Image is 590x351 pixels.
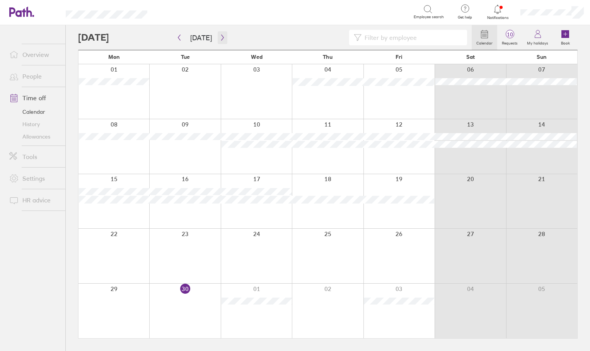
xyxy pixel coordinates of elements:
span: Sat [466,54,475,60]
span: Sun [537,54,547,60]
a: Time off [3,90,65,106]
a: Allowances [3,130,65,143]
span: Mon [108,54,120,60]
a: 10Requests [497,25,522,50]
label: Calendar [472,39,497,46]
span: Notifications [485,15,510,20]
span: Get help [452,15,477,20]
a: HR advice [3,192,65,208]
a: Settings [3,171,65,186]
span: Wed [251,54,263,60]
span: Fri [396,54,402,60]
label: Book [556,39,575,46]
span: 10 [497,31,522,38]
a: History [3,118,65,130]
span: Tue [181,54,190,60]
a: Overview [3,47,65,62]
a: Notifications [485,4,510,20]
label: Requests [497,39,522,46]
span: Employee search [414,15,444,19]
button: [DATE] [184,31,218,44]
input: Filter by employee [362,30,462,45]
a: My holidays [522,25,553,50]
a: Calendar [472,25,497,50]
a: Calendar [3,106,65,118]
a: Book [553,25,578,50]
label: My holidays [522,39,553,46]
a: Tools [3,149,65,164]
span: Thu [323,54,333,60]
div: Search [168,8,188,15]
a: People [3,68,65,84]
